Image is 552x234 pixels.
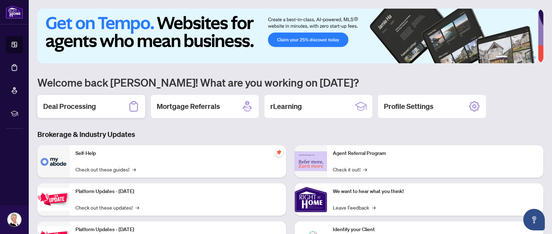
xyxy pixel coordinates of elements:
img: Profile Icon [8,213,21,226]
span: → [372,203,376,211]
img: Platform Updates - July 21, 2025 [37,188,70,211]
p: Self-Help [75,150,280,157]
p: Agent Referral Program [333,150,538,157]
span: pushpin [275,148,283,157]
button: 6 [533,56,536,59]
img: Agent Referral Program [295,151,327,171]
p: Identify your Client [333,226,538,234]
h1: Welcome back [PERSON_NAME]! What are you working on [DATE]? [37,75,543,89]
button: 5 [528,56,530,59]
button: Open asap [523,209,545,230]
span: → [135,203,139,211]
img: Self-Help [37,145,70,178]
a: Check it out!→ [333,165,367,173]
a: Check out these guides!→ [75,165,136,173]
button: 3 [516,56,519,59]
a: Check out these updates!→ [75,203,139,211]
span: → [132,165,136,173]
h2: Mortgage Referrals [157,101,220,111]
button: 2 [510,56,513,59]
img: logo [6,5,23,19]
h2: rLearning [270,101,302,111]
span: → [363,165,367,173]
button: 4 [522,56,525,59]
img: We want to hear what you think! [295,183,327,216]
a: Leave Feedback→ [333,203,376,211]
p: We want to hear what you think! [333,188,538,196]
p: Platform Updates - [DATE] [75,188,280,196]
h3: Brokerage & Industry Updates [37,129,543,139]
img: Slide 0 [37,9,538,63]
p: Platform Updates - [DATE] [75,226,280,234]
h2: Profile Settings [384,101,433,111]
h2: Deal Processing [43,101,96,111]
button: 1 [496,56,507,59]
